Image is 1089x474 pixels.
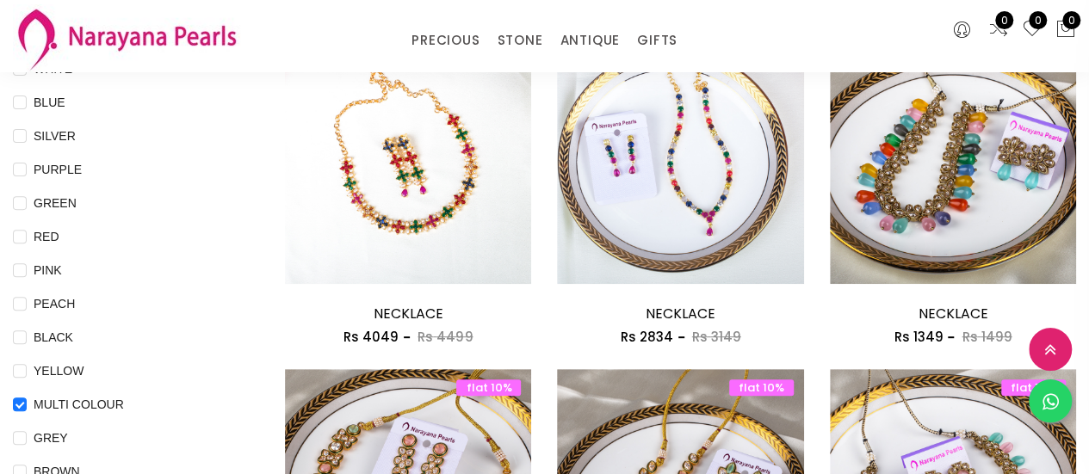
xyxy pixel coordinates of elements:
[27,126,83,145] span: SILVER
[1029,11,1047,29] span: 0
[27,294,82,313] span: PEACH
[27,160,89,179] span: PURPLE
[418,328,473,346] span: Rs 4499
[1001,379,1066,396] span: flat 10%
[27,428,75,447] span: GREY
[27,395,131,414] span: MULTI COLOUR
[456,379,521,396] span: flat 10%
[962,328,1012,346] span: Rs 1499
[988,19,1009,41] a: 0
[343,328,399,346] span: Rs 4049
[646,304,715,323] a: NECKLACE
[1055,19,1076,41] button: 0
[918,304,987,323] a: NECKLACE
[692,328,741,346] span: Rs 3149
[27,261,69,280] span: PINK
[894,328,943,346] span: Rs 1349
[27,194,84,212] span: GREEN
[560,28,620,53] a: ANTIQUE
[411,28,480,53] a: PRECIOUS
[27,93,72,112] span: BLUE
[27,361,90,380] span: YELLOW
[637,28,678,53] a: GIFTS
[497,28,542,53] a: STONE
[27,328,80,347] span: BLACK
[1062,11,1080,29] span: 0
[995,11,1013,29] span: 0
[27,227,66,246] span: RED
[1022,19,1043,41] a: 0
[621,328,673,346] span: Rs 2834
[374,304,443,323] a: NECKLACE
[729,379,794,396] span: flat 10%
